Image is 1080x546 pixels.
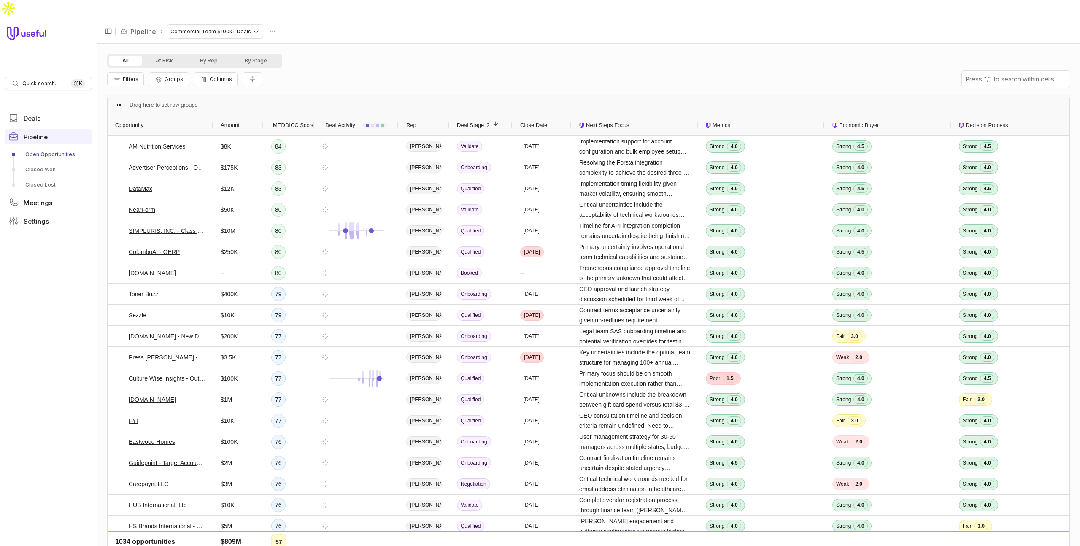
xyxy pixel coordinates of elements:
a: Pipeline [5,129,92,144]
span: Weak [836,481,849,487]
span: 4.0 [727,522,741,530]
span: $400K [221,289,238,299]
div: 76 [271,477,286,491]
div: Economic Buyer [832,115,944,135]
button: Columns [194,72,238,86]
div: 79 [271,308,286,322]
span: $1M [221,395,232,405]
span: Rep [406,120,416,130]
a: Culture Wise Insights - Outbound [129,373,205,384]
time: [DATE] [524,460,540,466]
span: 4.0 [727,438,741,446]
span: Strong [710,291,724,297]
span: Strong [836,270,851,276]
span: 1.5 [723,374,737,383]
span: $175K [221,162,238,173]
span: Qualified [457,373,484,384]
kbd: ⌘ K [71,79,85,88]
span: 4.0 [727,416,741,425]
span: [PERSON_NAME] [406,352,442,363]
span: 4.0 [980,459,994,467]
span: Qualified [457,225,484,236]
span: Strong [710,481,724,487]
span: Settings [24,218,49,224]
span: [PERSON_NAME] [406,246,442,257]
a: Carepoynt LLC [129,479,168,489]
span: 4.0 [727,311,741,319]
span: Decision Process [966,120,1008,130]
span: Resolving the Forsta integration complexity to achieve the desired three-button user experience. ... [579,157,691,178]
span: 2.0 [851,480,866,488]
span: Strong [963,354,977,361]
span: Deal Activity [325,120,355,130]
span: Strong [710,354,724,361]
time: [DATE] [524,354,540,361]
span: Onboarding [457,457,491,468]
span: Tremendous compliance approval timeline is the primary unknown that could affect [PERSON_NAME]'s ... [579,263,691,283]
span: Strong [836,227,851,234]
span: Contract finalization timeline remains uncertain despite stated urgency ('hopefully next week'). ... [579,453,691,473]
a: [DOMAIN_NAME] - New Deal [129,331,205,341]
span: CEO approval and launch strategy discussion scheduled for third week of July. Key uncertainties i... [579,284,691,304]
span: Strong [836,185,851,192]
span: Strong [963,375,977,382]
span: 4.0 [727,353,741,362]
span: Strong [836,312,851,319]
div: 83 [271,181,286,196]
span: Primary focus should be on smooth implementation execution rather than further selling. Key areas... [579,368,691,389]
span: Strong [836,502,851,508]
span: 4.5 [853,248,868,256]
span: $5M [221,521,232,531]
span: 4.0 [727,227,741,235]
span: [PERSON_NAME] [406,436,442,447]
span: Weak [836,438,849,445]
span: Strong [710,249,724,255]
span: $100K [221,437,238,447]
span: Strong [710,502,724,508]
span: $50K [221,205,235,215]
span: Strong [963,185,977,192]
span: Strong [710,396,724,403]
button: All [109,56,142,66]
button: At Risk [142,56,186,66]
span: Implementation support for account configuration and bulk employee setup process. [PERSON_NAME]'s... [579,136,691,157]
span: $2M [221,458,232,468]
span: $10K [221,500,235,510]
span: Validate [457,141,482,152]
a: Closed Won [5,163,92,176]
span: 4.0 [853,205,868,214]
time: [DATE] [524,143,540,150]
span: [PERSON_NAME] [406,183,442,194]
span: Strong [836,396,851,403]
a: Press [PERSON_NAME] - Forsta Referral [129,352,205,362]
span: 4.0 [727,248,741,256]
span: 4.0 [980,416,994,425]
a: Deals [5,111,92,126]
time: [DATE] [524,523,540,530]
span: Strong [710,460,724,466]
a: NearForm [129,205,155,215]
span: [PERSON_NAME] [406,521,442,532]
div: Next Steps Focus [579,115,691,135]
span: 4.5 [727,459,741,467]
a: HUB International, Ltd [129,500,187,510]
span: Filters [123,76,138,82]
span: 4.0 [980,501,994,509]
span: Meetings [24,200,52,206]
span: 4.0 [980,311,994,319]
span: 4.0 [980,438,994,446]
div: 76 [271,498,286,512]
span: Deals [24,115,40,122]
span: 4.0 [727,142,741,151]
button: By Stage [231,56,281,66]
span: [PERSON_NAME] [406,268,442,278]
span: $8K [221,141,231,151]
span: [PERSON_NAME] [406,457,442,468]
span: Strong [710,312,724,319]
time: [DATE] [524,206,540,213]
span: Next Steps Focus [586,120,629,130]
a: AM Nutrition Services [129,141,186,151]
span: 4.0 [980,290,994,298]
span: $3M [221,479,232,489]
button: Collapse sidebar [102,25,115,38]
